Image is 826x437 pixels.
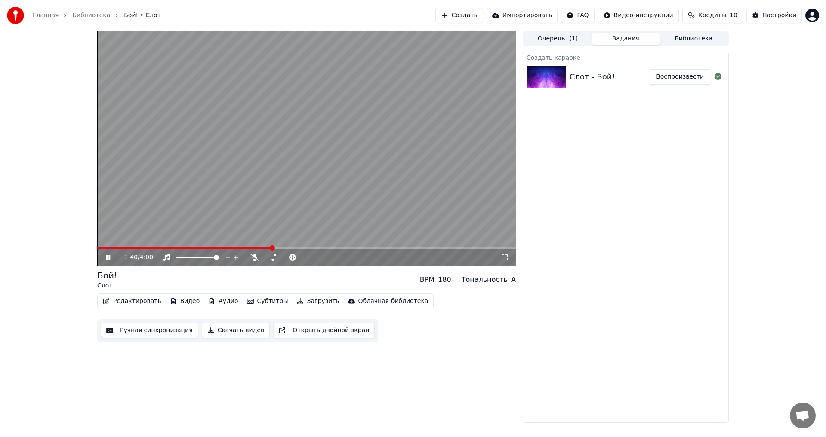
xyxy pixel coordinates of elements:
a: Библиотека [72,11,110,20]
div: Облачная библиотека [358,297,428,306]
span: 4:00 [140,253,153,262]
span: 1:40 [124,253,138,262]
button: FAQ [561,8,594,23]
button: Воспроизвести [649,69,711,85]
span: Кредиты [698,11,726,20]
button: Импортировать [487,8,558,23]
div: A [511,275,516,285]
button: Аудио [205,295,241,307]
button: Очередь [524,33,592,45]
button: Видео [166,295,203,307]
div: Слот [97,281,117,290]
span: ( 1 ) [569,34,578,43]
div: BPM [420,275,435,285]
button: Библиотека [660,33,727,45]
button: Скачать видео [202,323,270,338]
button: Открыть двойной экран [273,323,375,338]
nav: breadcrumb [33,11,161,20]
button: Задания [592,33,660,45]
div: / [124,253,145,262]
span: 10 [730,11,737,20]
div: Слот - Бой! [570,71,615,83]
div: Создать караоке [523,52,728,62]
button: Настройки [746,8,802,23]
a: Открытый чат [790,403,816,428]
div: Настройки [762,11,796,20]
button: Создать [435,8,483,23]
div: 180 [438,275,451,285]
button: Видео-инструкции [598,8,679,23]
button: Ручная синхронизация [101,323,198,338]
div: Тональность [462,275,508,285]
div: Бой! [97,269,117,281]
span: Бой! • Слот [124,11,160,20]
img: youka [7,7,24,24]
button: Кредиты10 [682,8,743,23]
button: Субтитры [243,295,292,307]
button: Загрузить [293,295,343,307]
button: Редактировать [99,295,165,307]
a: Главная [33,11,59,20]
